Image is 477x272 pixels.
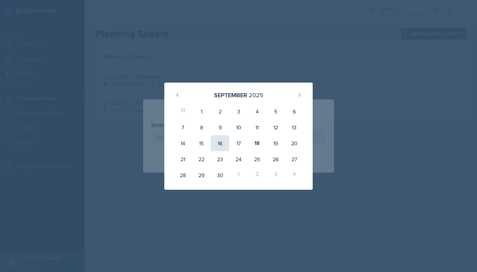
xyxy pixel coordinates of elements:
[285,119,303,135] div: 13
[266,103,285,119] div: 5
[266,135,285,151] div: 19
[229,119,248,135] div: 10
[192,103,211,119] div: 1
[229,167,248,183] div: 1
[192,135,211,151] div: 15
[211,151,229,167] div: 23
[174,151,192,167] div: 21
[211,167,229,183] div: 30
[248,135,266,151] div: 18
[248,103,266,119] div: 4
[285,151,303,167] div: 27
[174,103,192,119] div: 31
[249,91,263,100] div: 2025
[229,151,248,167] div: 24
[192,151,211,167] div: 22
[211,135,229,151] div: 16
[229,135,248,151] div: 17
[285,135,303,151] div: 20
[285,167,303,183] div: 4
[174,167,192,183] div: 28
[248,151,266,167] div: 25
[248,119,266,135] div: 11
[174,119,192,135] div: 7
[211,103,229,119] div: 2
[192,119,211,135] div: 8
[248,167,266,183] div: 2
[266,151,285,167] div: 26
[214,91,247,100] div: September
[266,167,285,183] div: 3
[192,167,211,183] div: 29
[174,135,192,151] div: 14
[285,103,303,119] div: 6
[229,103,248,119] div: 3
[266,119,285,135] div: 12
[211,119,229,135] div: 9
